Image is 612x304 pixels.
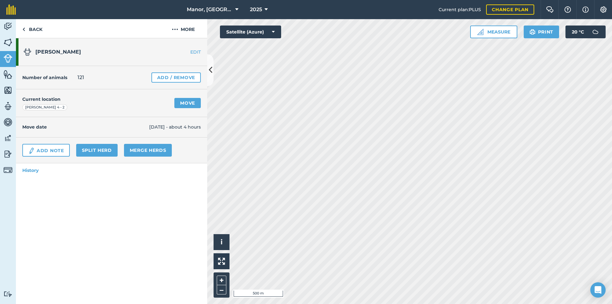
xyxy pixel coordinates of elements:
[22,123,149,130] h4: Move date
[439,6,481,13] span: Current plan : PLUS
[187,6,233,13] span: Manor, [GEOGRAPHIC_DATA], [GEOGRAPHIC_DATA]
[22,74,67,81] h4: Number of animals
[4,38,12,47] img: svg+xml;base64,PHN2ZyB4bWxucz0iaHR0cDovL3d3dy53My5vcmcvMjAwMC9zdmciIHdpZHRoPSI1NiIgaGVpZ2h0PSI2MC...
[250,6,262,13] span: 2025
[159,19,207,38] button: More
[217,276,226,285] button: +
[4,22,12,31] img: svg+xml;base64,PD94bWwgdmVyc2lvbj0iMS4wIiBlbmNvZGluZz0idXRmLTgiPz4KPCEtLSBHZW5lcmF0b3I6IEFkb2JlIE...
[16,163,207,177] a: History
[4,101,12,111] img: svg+xml;base64,PD94bWwgdmVyc2lvbj0iMS4wIiBlbmNvZGluZz0idXRmLTgiPz4KPCEtLSBHZW5lcmF0b3I6IEFkb2JlIE...
[470,26,517,38] button: Measure
[4,117,12,127] img: svg+xml;base64,PD94bWwgdmVyc2lvbj0iMS4wIiBlbmNvZGluZz0idXRmLTgiPz4KPCEtLSBHZW5lcmF0b3I6IEFkb2JlIE...
[4,291,12,297] img: svg+xml;base64,PD94bWwgdmVyc2lvbj0iMS4wIiBlbmNvZGluZz0idXRmLTgiPz4KPCEtLSBHZW5lcmF0b3I6IEFkb2JlIE...
[218,258,225,265] img: Four arrows, one pointing top left, one top right, one bottom right and the last bottom left
[151,72,201,83] a: Add / Remove
[4,166,12,174] img: svg+xml;base64,PD94bWwgdmVyc2lvbj0iMS4wIiBlbmNvZGluZz0idXRmLTgiPz4KPCEtLSBHZW5lcmF0b3I6IEFkb2JlIE...
[529,28,535,36] img: svg+xml;base64,PHN2ZyB4bWxucz0iaHR0cDovL3d3dy53My5vcmcvMjAwMC9zdmciIHdpZHRoPSIxOSIgaGVpZ2h0PSIyNC...
[35,49,81,55] span: [PERSON_NAME]
[124,144,172,157] a: Merge Herds
[565,26,606,38] button: 20 °C
[22,26,25,33] img: svg+xml;base64,PHN2ZyB4bWxucz0iaHR0cDovL3d3dy53My5vcmcvMjAwMC9zdmciIHdpZHRoPSI5IiBoZWlnaHQ9IjI0Ii...
[582,6,589,13] img: svg+xml;base64,PHN2ZyB4bWxucz0iaHR0cDovL3d3dy53My5vcmcvMjAwMC9zdmciIHdpZHRoPSIxNyIgaGVpZ2h0PSIxNy...
[22,144,70,157] a: Add Note
[220,26,281,38] button: Satellite (Azure)
[149,123,201,130] span: [DATE] - about 4 hours
[486,4,534,15] a: Change plan
[590,282,606,298] div: Open Intercom Messenger
[174,98,201,108] a: Move
[4,54,12,63] img: svg+xml;base64,PD94bWwgdmVyc2lvbj0iMS4wIiBlbmNvZGluZz0idXRmLTgiPz4KPCEtLSBHZW5lcmF0b3I6IEFkb2JlIE...
[22,104,67,111] div: [PERSON_NAME] 4 - 2
[4,149,12,159] img: svg+xml;base64,PD94bWwgdmVyc2lvbj0iMS4wIiBlbmNvZGluZz0idXRmLTgiPz4KPCEtLSBHZW5lcmF0b3I6IEFkb2JlIE...
[22,96,61,103] h4: Current location
[6,4,16,15] img: fieldmargin Logo
[172,26,178,33] img: svg+xml;base64,PHN2ZyB4bWxucz0iaHR0cDovL3d3dy53My5vcmcvMjAwMC9zdmciIHdpZHRoPSIyMCIgaGVpZ2h0PSIyNC...
[221,238,222,246] span: i
[546,6,554,13] img: Two speech bubbles overlapping with the left bubble in the forefront
[4,70,12,79] img: svg+xml;base64,PHN2ZyB4bWxucz0iaHR0cDovL3d3dy53My5vcmcvMjAwMC9zdmciIHdpZHRoPSI1NiIgaGVpZ2h0PSI2MC...
[572,26,584,38] span: 20 ° C
[28,147,35,155] img: svg+xml;base64,PD94bWwgdmVyc2lvbj0iMS4wIiBlbmNvZGluZz0idXRmLTgiPz4KPCEtLSBHZW5lcmF0b3I6IEFkb2JlIE...
[477,29,484,35] img: Ruler icon
[4,133,12,143] img: svg+xml;base64,PD94bWwgdmVyc2lvbj0iMS4wIiBlbmNvZGluZz0idXRmLTgiPz4KPCEtLSBHZW5lcmF0b3I6IEFkb2JlIE...
[16,19,49,38] a: Back
[524,26,559,38] button: Print
[600,6,607,13] img: A cog icon
[24,48,31,56] img: svg+xml;base64,PD94bWwgdmVyc2lvbj0iMS4wIiBlbmNvZGluZz0idXRmLTgiPz4KPCEtLSBHZW5lcmF0b3I6IEFkb2JlIE...
[214,234,229,250] button: i
[217,285,226,294] button: –
[167,49,207,55] a: EDIT
[589,26,602,38] img: svg+xml;base64,PD94bWwgdmVyc2lvbj0iMS4wIiBlbmNvZGluZz0idXRmLTgiPz4KPCEtLSBHZW5lcmF0b3I6IEFkb2JlIE...
[564,6,572,13] img: A question mark icon
[76,144,118,157] a: Split herd
[4,85,12,95] img: svg+xml;base64,PHN2ZyB4bWxucz0iaHR0cDovL3d3dy53My5vcmcvMjAwMC9zdmciIHdpZHRoPSI1NiIgaGVpZ2h0PSI2MC...
[77,74,84,81] span: 121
